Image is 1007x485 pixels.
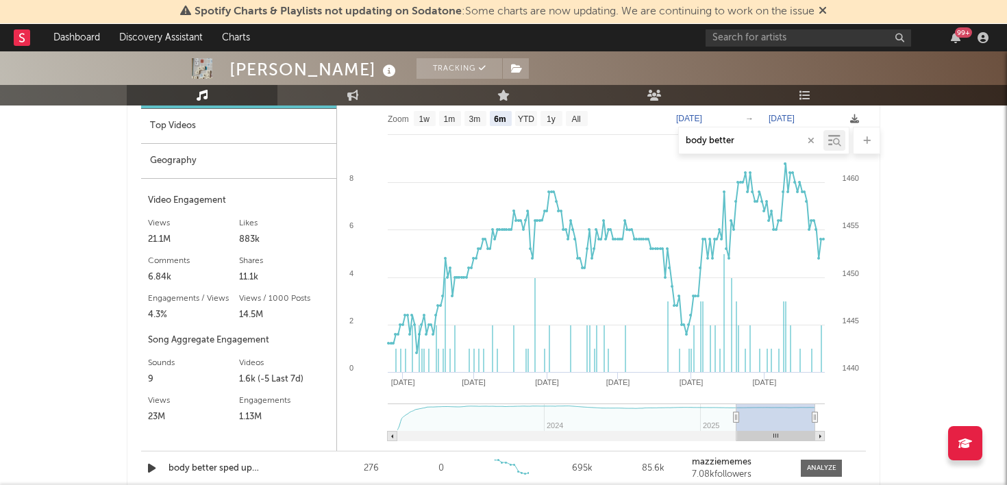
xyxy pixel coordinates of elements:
button: 99+ [951,32,960,43]
span: Spotify Charts & Playlists not updating on Sodatone [195,6,462,17]
text: 1y [547,114,556,124]
div: Views / 1000 Posts [239,290,330,307]
div: Geography [141,144,336,179]
div: Engagements [239,393,330,409]
text: [DATE] [391,378,415,386]
text: 1w [419,114,430,124]
text: 0 [349,364,353,372]
div: [PERSON_NAME] [229,58,399,81]
text: [DATE] [753,378,777,386]
div: 1.13M [239,409,330,425]
div: Shares [239,253,330,269]
div: Engagements / Views [148,290,239,307]
text: [DATE] [606,378,630,386]
div: Sounds [148,355,239,371]
div: 276 [339,462,403,475]
div: 7.08k followers [692,470,787,480]
text: 6m [494,114,506,124]
text: 4 [349,269,353,277]
text: 6 [349,221,353,229]
div: 695k [551,462,614,475]
div: Top Videos [141,109,336,144]
div: 4.3% [148,307,239,323]
div: Comments [148,253,239,269]
a: body better sped up [PERSON_NAME] [169,462,312,475]
span: Dismiss [819,6,827,17]
div: Views [148,215,239,232]
div: 14.5M [239,307,330,323]
span: : Some charts are now updating. We are continuing to work on the issue [195,6,815,17]
text: Zoom [388,114,409,124]
div: 6.84k [148,269,239,286]
text: 1450 [843,269,859,277]
div: Video Engagement [148,192,330,209]
div: 99 + [955,27,972,38]
text: [DATE] [462,378,486,386]
text: 3m [469,114,481,124]
text: [DATE] [680,378,704,386]
text: → [745,114,754,123]
text: 1440 [843,364,859,372]
text: 1460 [843,174,859,182]
text: [DATE] [769,114,795,123]
div: Song Aggregate Engagement [148,332,330,349]
text: 1455 [843,221,859,229]
a: Discovery Assistant [110,24,212,51]
text: 8 [349,174,353,182]
div: 21.1M [148,232,239,248]
a: Charts [212,24,260,51]
div: 11.1k [239,269,330,286]
div: Videos [239,355,330,371]
text: 2 [349,316,353,325]
text: 1445 [843,316,859,325]
div: 0 [438,462,444,475]
div: 1.6k (-5 Last 7d) [239,371,330,388]
input: Search by song name or URL [679,136,823,147]
div: 9 [148,371,239,388]
strong: mazziememes [692,458,751,467]
text: [DATE] [676,114,702,123]
a: Dashboard [44,24,110,51]
a: mazziememes [692,458,787,467]
div: 883k [239,232,330,248]
button: Tracking [417,58,502,79]
text: 1m [444,114,456,124]
div: 23M [148,409,239,425]
input: Search for artists [706,29,911,47]
div: Likes [239,215,330,232]
text: [DATE] [535,378,559,386]
text: YTD [518,114,534,124]
div: Views [148,393,239,409]
text: All [571,114,580,124]
div: 85.6k [621,462,685,475]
